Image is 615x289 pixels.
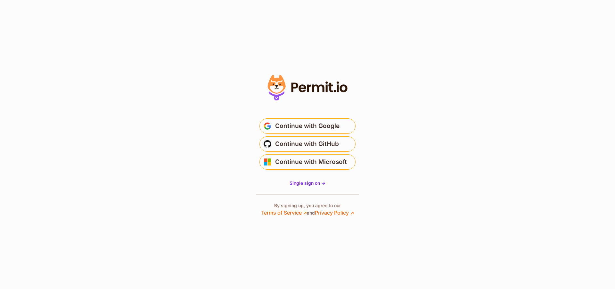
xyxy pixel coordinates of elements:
button: Continue with Google [259,118,356,134]
p: By signing up, you agree to our and [261,202,354,217]
button: Continue with GitHub [259,136,356,152]
a: Privacy Policy ↗ [315,209,354,216]
span: Continue with GitHub [275,139,339,149]
button: Continue with Microsoft [259,154,356,170]
a: Terms of Service ↗ [261,209,307,216]
span: Continue with Google [275,121,340,131]
span: Continue with Microsoft [275,157,347,167]
a: Single sign on -> [290,180,325,186]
